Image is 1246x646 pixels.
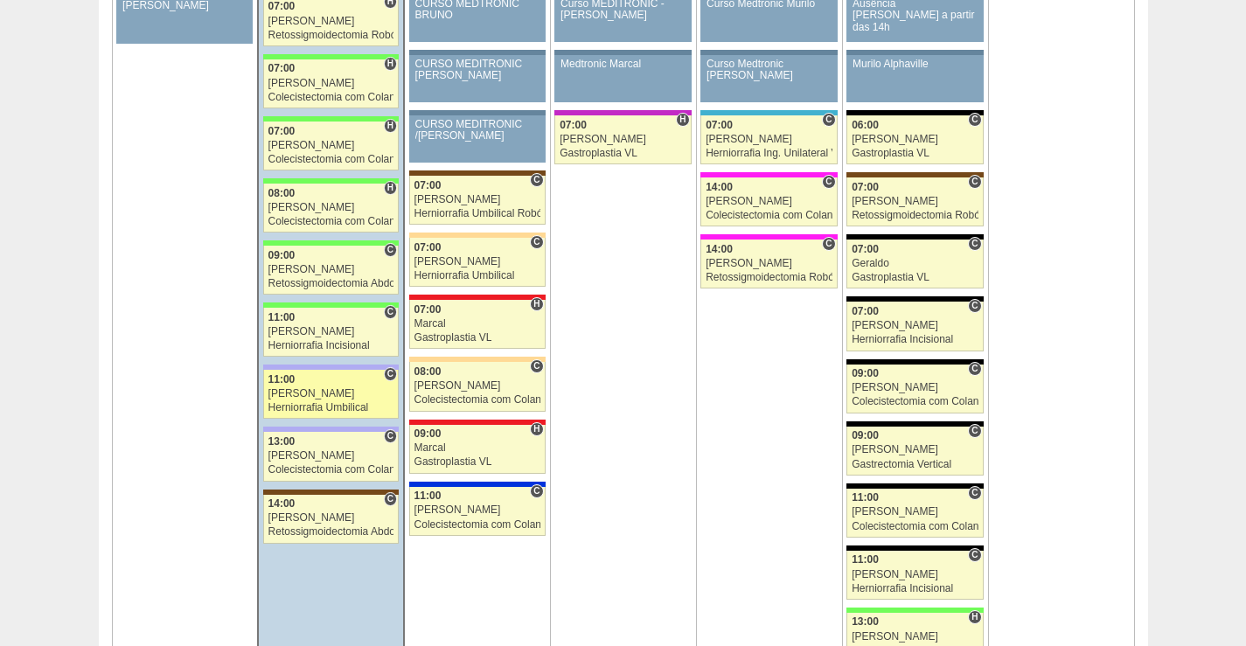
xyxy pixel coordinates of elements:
div: [PERSON_NAME] [852,631,978,643]
span: 09:00 [852,429,879,441]
div: [PERSON_NAME] [268,512,394,524]
span: Consultório [968,362,981,376]
div: Key: Assunção [409,420,546,425]
div: Curso Medtronic [PERSON_NAME] [707,59,832,81]
span: Hospital [530,297,543,311]
a: CURSO MEDITRONIC /[PERSON_NAME] [409,115,546,163]
div: [PERSON_NAME] [852,569,978,580]
span: Consultório [384,305,397,319]
span: Consultório [530,484,543,498]
div: Gastrectomia Vertical [852,459,978,470]
div: Herniorrafia Umbilical [268,402,394,413]
div: [PERSON_NAME] [414,194,540,205]
div: Key: Aviso [554,50,691,55]
span: 11:00 [268,311,296,323]
span: 13:00 [852,615,879,628]
a: C 14:00 [PERSON_NAME] Colecistectomia com Colangiografia VL [700,177,837,226]
div: [PERSON_NAME] [706,196,832,207]
a: C 07:00 [PERSON_NAME] Herniorrafia Umbilical Robótica [409,176,546,225]
a: C 07:00 [PERSON_NAME] Herniorrafia Ing. Unilateral VL [700,115,837,164]
a: H 08:00 [PERSON_NAME] Colecistectomia com Colangiografia VL [263,184,399,233]
div: CURSO MEDITRONIC [PERSON_NAME] [415,59,539,81]
span: 07:00 [852,243,879,255]
span: Consultório [530,359,543,373]
div: Retossigmoidectomia Robótica [268,30,394,41]
a: C 09:00 [PERSON_NAME] Retossigmoidectomia Abdominal [263,246,399,295]
div: [PERSON_NAME] [560,134,686,145]
span: 14:00 [268,497,296,510]
div: Key: Neomater [700,110,837,115]
a: C 14:00 [PERSON_NAME] Retossigmoidectomia Robótica [700,240,837,288]
div: Key: Maria Braido [554,110,691,115]
span: 08:00 [268,187,296,199]
div: Colecistectomia com Colangiografia VL [706,210,832,221]
div: [PERSON_NAME] [852,134,978,145]
div: Key: Blanc [846,421,983,427]
div: Colecistectomia com Colangiografia VL [414,519,540,531]
a: C 07:00 Geraldo Gastroplastia VL [846,240,983,288]
div: Key: Blanc [846,234,983,240]
span: 11:00 [268,373,296,386]
span: 09:00 [268,249,296,261]
div: [PERSON_NAME] [414,380,540,392]
div: Key: Brasil [846,608,983,613]
div: Key: Santa Joana [409,170,546,176]
div: Key: Brasil [263,116,399,122]
span: Consultório [822,175,835,189]
span: 11:00 [852,491,879,504]
div: Key: Aviso [409,110,546,115]
span: Hospital [384,119,397,133]
span: Consultório [384,367,397,381]
div: [PERSON_NAME] [706,134,832,145]
div: [PERSON_NAME] [852,444,978,455]
span: Consultório [384,492,397,506]
span: 07:00 [268,125,296,137]
a: C 13:00 [PERSON_NAME] Colecistectomia com Colangiografia VL [263,432,399,481]
a: H 07:00 [PERSON_NAME] Colecistectomia com Colangiografia VL [263,59,399,108]
div: Key: Bartira [409,233,546,238]
span: 07:00 [852,181,879,193]
div: Key: Brasil [263,240,399,246]
div: Herniorrafia Incisional [852,334,978,345]
div: Key: Aviso [700,50,837,55]
span: 07:00 [706,119,733,131]
div: Key: Brasil [263,54,399,59]
span: 07:00 [414,303,442,316]
span: 11:00 [414,490,442,502]
span: Hospital [384,57,397,71]
div: Colecistectomia com Colangiografia VL [268,464,394,476]
a: C 11:00 [PERSON_NAME] Colecistectomia com Colangiografia VL [846,489,983,538]
div: Colecistectomia com Colangiografia VL [414,394,540,406]
div: Key: Bartira [409,357,546,362]
a: Medtronic Marcal [554,55,691,102]
div: Key: Blanc [846,110,983,115]
div: Medtronic Marcal [560,59,686,70]
span: Consultório [968,486,981,500]
a: Curso Medtronic [PERSON_NAME] [700,55,837,102]
a: C 07:00 [PERSON_NAME] Herniorrafia Umbilical [409,238,546,287]
span: 07:00 [414,241,442,254]
span: 13:00 [268,435,296,448]
a: C 06:00 [PERSON_NAME] Gastroplastia VL [846,115,983,164]
span: 11:00 [852,553,879,566]
span: 08:00 [414,365,442,378]
span: 07:00 [560,119,587,131]
div: [PERSON_NAME] [268,78,394,89]
div: Gastroplastia VL [852,272,978,283]
span: 07:00 [268,62,296,74]
div: [PERSON_NAME] [268,16,394,27]
div: Herniorrafia Incisional [268,340,394,351]
a: Murilo Alphaville [846,55,983,102]
div: Key: Pro Matre [700,172,837,177]
div: [PERSON_NAME] [268,326,394,337]
div: Key: Aviso [846,50,983,55]
span: 09:00 [414,427,442,440]
a: H 07:00 [PERSON_NAME] Gastroplastia VL [554,115,691,164]
div: Herniorrafia Umbilical Robótica [414,208,540,219]
div: Gastroplastia VL [560,148,686,159]
div: [PERSON_NAME] [268,140,394,151]
span: 07:00 [414,179,442,191]
div: Retossigmoidectomia Robótica [852,210,978,221]
a: H 07:00 Marcal Gastroplastia VL [409,300,546,349]
span: Consultório [822,237,835,251]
